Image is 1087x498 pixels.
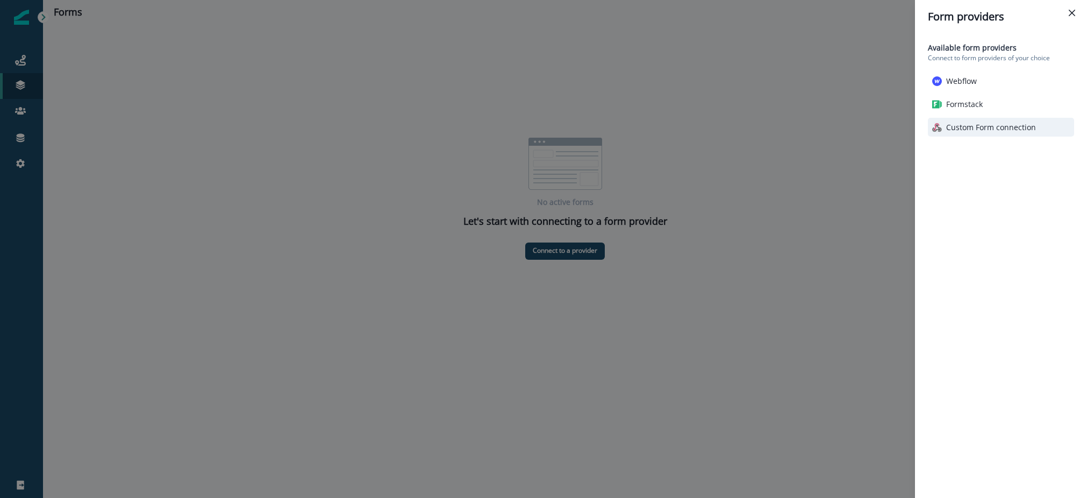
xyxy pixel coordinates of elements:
p: Connect to form providers of your choice [928,53,1074,63]
p: Available form providers [928,42,1074,53]
button: Close [1063,4,1081,22]
div: Form providers [928,9,1074,25]
p: Custom Form connection [946,122,1036,133]
img: Webflow [932,76,942,86]
img: Formstack [932,99,942,109]
p: Webflow [946,75,977,87]
p: Formstack [946,98,983,110]
img: Custom Form connection [932,123,942,132]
